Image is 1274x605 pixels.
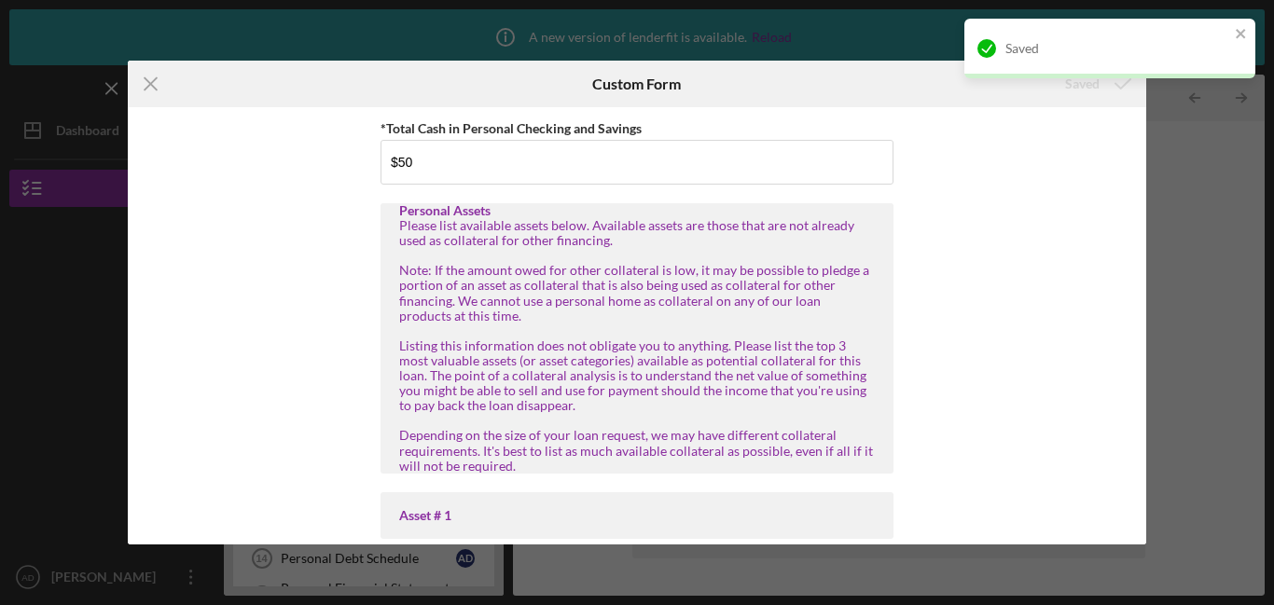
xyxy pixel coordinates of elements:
[1235,26,1248,44] button: close
[399,508,875,523] div: Asset # 1
[1005,41,1229,56] div: Saved
[399,203,875,218] div: Personal Assets
[592,76,681,92] h6: Custom Form
[381,120,642,136] label: *Total Cash in Personal Checking and Savings
[399,218,875,474] div: Please list available assets below. Available assets are those that are not already used as colla...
